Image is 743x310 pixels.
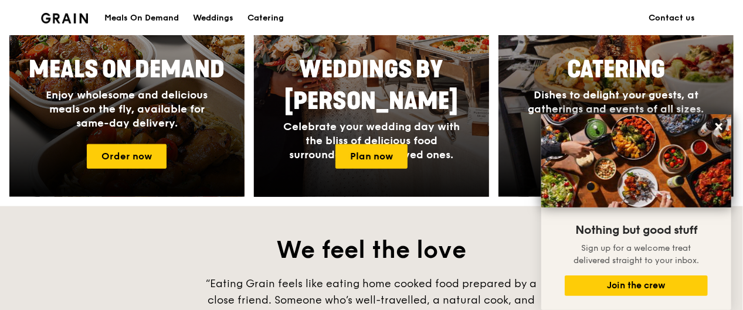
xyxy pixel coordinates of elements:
[283,120,460,161] span: Celebrate your wedding day with the bliss of delicious food surrounded by your loved ones.
[284,56,458,115] span: Weddings by [PERSON_NAME]
[41,13,89,23] img: Grain
[247,1,284,36] div: Catering
[528,88,704,115] span: Dishes to delight your guests, at gatherings and events of all sizes.
[104,1,179,36] div: Meals On Demand
[46,88,208,130] span: Enjoy wholesome and delicious meals on the fly, available for same-day delivery.
[574,243,699,265] span: Sign up for a welcome treat delivered straight to your inbox.
[193,1,233,36] div: Weddings
[710,117,728,136] button: Close
[575,223,697,237] span: Nothing but good stuff
[29,56,225,84] span: Meals On Demand
[565,275,708,296] button: Join the crew
[642,1,703,36] a: Contact us
[335,144,408,169] a: Plan now
[541,114,731,207] img: DSC07876-Edit02-Large.jpeg
[240,1,291,36] a: Catering
[186,1,240,36] a: Weddings
[87,144,167,169] a: Order now
[567,56,665,84] span: Catering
